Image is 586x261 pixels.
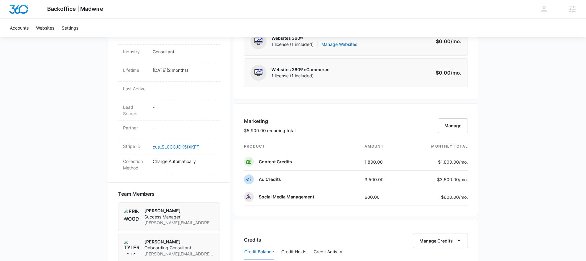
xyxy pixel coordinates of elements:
p: - [153,85,215,92]
span: [PERSON_NAME][EMAIL_ADDRESS][PERSON_NAME][DOMAIN_NAME] [144,251,215,257]
th: product [244,140,360,153]
span: /mo. [451,38,461,44]
p: - [153,124,215,131]
p: $600.00 [439,194,468,200]
p: $5,900.00 recurring total [244,127,295,134]
p: $0.00 [432,38,461,45]
a: Accounts [6,18,32,37]
a: Websites [32,18,58,37]
dt: Collection Method [123,158,148,171]
span: [PERSON_NAME][EMAIL_ADDRESS][PERSON_NAME][DOMAIN_NAME] [144,220,215,226]
span: /mo. [459,159,468,165]
th: amount [360,140,404,153]
span: Backoffice | Madwire [47,6,103,12]
a: Manage Websites [321,41,357,47]
p: $1,800.00 [438,159,468,165]
p: [DATE] ( 2 months ) [153,67,215,73]
p: Websites 360® [271,35,357,41]
span: /mo. [451,70,461,76]
div: Collection MethodCharge Automatically [118,154,220,175]
td: 3,500.00 [360,171,404,188]
button: Manage Credits [413,234,468,248]
a: Settings [58,18,82,37]
p: $0.00 [432,69,461,76]
div: Stripe IDcus_SL0CCJDK5fXKFT [118,139,220,154]
p: Charge Automatically [153,158,215,165]
span: /mo. [459,194,468,200]
dt: Partner [123,124,148,131]
dt: Lifetime [123,67,148,73]
span: Team Members [118,190,155,198]
p: [PERSON_NAME] [144,208,215,214]
img: Tyler Pajak [123,239,139,255]
span: /mo. [459,177,468,182]
td: 1,800.00 [360,153,404,171]
button: Credit Balance [244,245,274,259]
a: cus_SL0CCJDK5fXKFT [153,144,199,149]
td: 600.00 [360,188,404,206]
p: Social Media Management [259,194,314,200]
span: Onboarding Consultant [144,245,215,251]
th: monthly total [404,140,468,153]
dt: Last Active [123,85,148,92]
p: Ad Credits [259,176,281,182]
h3: Credits [244,236,261,243]
span: 1 license (1 included) [271,73,329,79]
button: Credit Activity [314,245,342,259]
div: Partner- [118,121,220,139]
span: Success Manager [144,214,215,220]
p: [PERSON_NAME] [144,239,215,245]
p: $3,500.00 [437,176,468,183]
p: Consultant [153,48,215,55]
button: Manage [438,118,468,133]
span: 1 license (1 included) [271,41,357,47]
img: Erik Woods [123,208,139,224]
div: IndustryConsultant [118,45,220,63]
div: Lead Source- [118,100,220,121]
dt: Industry [123,48,148,55]
p: Websites 360® eCommerce [271,67,329,73]
p: Content Credits [259,159,292,165]
dt: Stripe ID [123,143,148,149]
p: - [153,104,215,110]
div: Lifetime[DATE](2 months) [118,63,220,82]
div: Last Active- [118,82,220,100]
h3: Marketing [244,117,295,125]
dt: Lead Source [123,104,148,117]
button: Credit Holds [281,245,306,259]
